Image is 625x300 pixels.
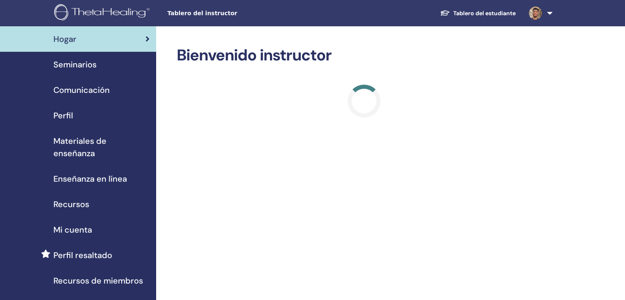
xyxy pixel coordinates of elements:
[434,6,522,21] a: Tablero del estudiante
[53,58,97,71] span: Seminarios
[177,46,551,65] h2: Bienvenido instructor
[53,249,112,261] span: Perfil resaltado
[529,7,542,20] img: default.jpg
[53,198,89,210] span: Recursos
[54,4,152,23] img: logo.png
[167,9,291,18] span: Tablero del instructor
[440,9,450,16] img: graduation-cap-white.svg
[53,135,150,159] span: Materiales de enseñanza
[53,173,127,185] span: Enseñanza en línea
[53,33,76,45] span: Hogar
[53,224,92,236] span: Mi cuenta
[53,275,143,287] span: Recursos de miembros
[53,84,110,96] span: Comunicación
[53,109,73,122] span: Perfil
